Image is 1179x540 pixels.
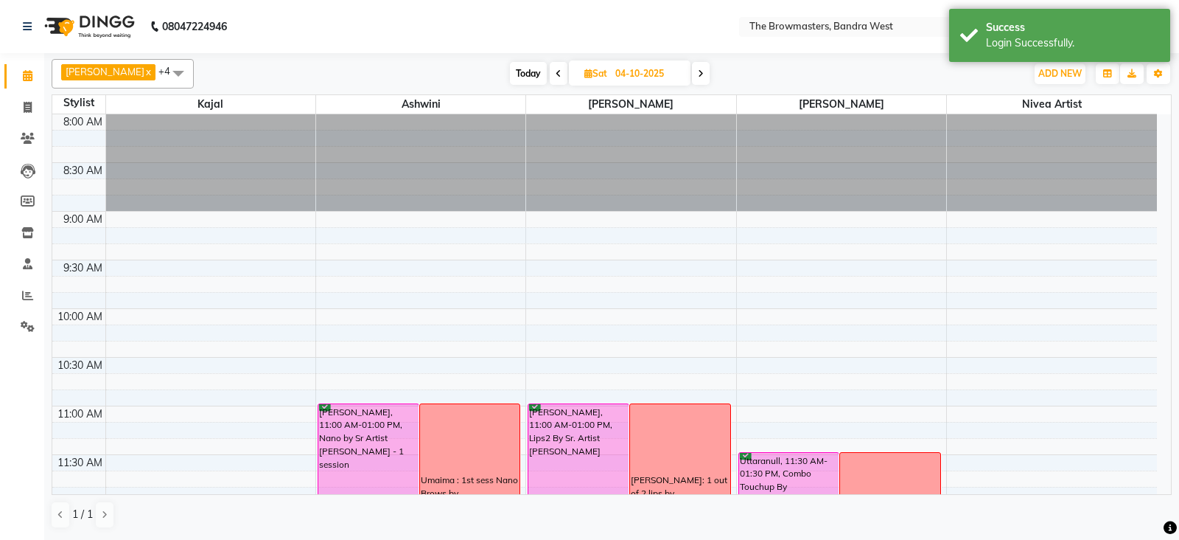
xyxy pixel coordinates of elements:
[60,260,105,276] div: 9:30 AM
[316,95,525,114] span: Ashwini
[60,212,105,227] div: 9:00 AM
[510,62,547,85] span: Today
[158,65,181,77] span: +4
[421,474,519,526] div: Umaima : 1st sess Nano Brows by [PERSON_NAME], paid 5k - [PERSON_NAME]
[947,95,1157,114] span: Nivea Artist
[52,95,105,111] div: Stylist
[581,68,611,79] span: Sat
[986,20,1159,35] div: Success
[144,66,151,77] a: x
[737,95,946,114] span: [PERSON_NAME]
[1035,63,1085,84] button: ADD NEW
[162,6,227,47] b: 08047224946
[55,309,105,325] div: 10:00 AM
[526,95,735,114] span: [PERSON_NAME]
[611,63,685,85] input: 2025-10-04
[55,455,105,471] div: 11:30 AM
[631,474,730,526] div: [PERSON_NAME]: 1 out of 2 lips by [PERSON_NAME], paid 5k - [PERSON_NAME]
[106,95,315,114] span: Kajal
[55,406,105,422] div: 11:00 AM
[1038,68,1082,79] span: ADD NEW
[72,507,93,522] span: 1 / 1
[986,35,1159,51] div: Login Successfully.
[55,358,105,373] div: 10:30 AM
[66,66,144,77] span: [PERSON_NAME]
[60,163,105,179] div: 8:30 AM
[60,114,105,130] div: 8:00 AM
[38,6,139,47] img: logo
